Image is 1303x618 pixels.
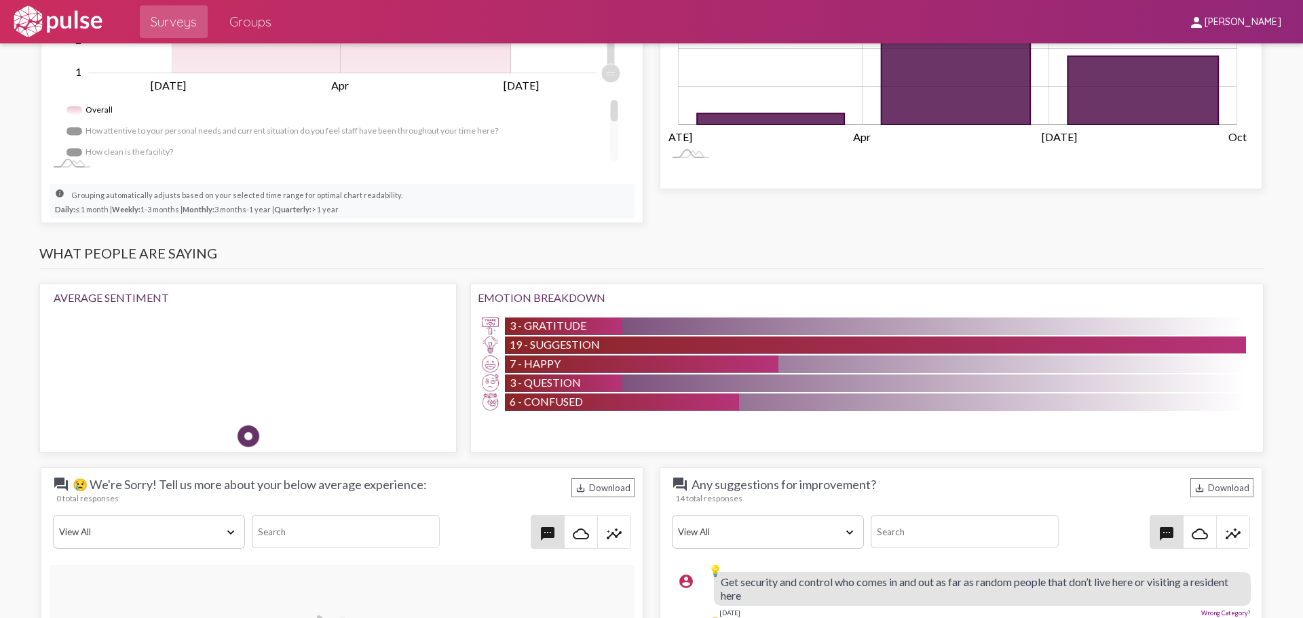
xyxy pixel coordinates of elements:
[219,5,282,38] a: Groups
[183,205,214,214] strong: Monthly:
[75,65,81,78] tspan: 1
[331,79,349,92] tspan: Apr
[482,336,499,353] img: Suggestion
[1192,526,1208,542] mat-icon: cloud_queue
[510,395,583,408] span: 6 - Confused
[510,376,581,389] span: 3 - Question
[140,5,208,38] a: Surveys
[656,130,692,143] tspan: [DATE]
[67,121,498,142] g: How attentive to your personal needs and current situation do you feel staff have been throughout...
[55,205,75,214] strong: Daily:
[540,526,556,542] mat-icon: textsms
[478,291,1256,304] div: Emotion Breakdown
[678,573,694,590] mat-icon: account_circle
[573,526,589,542] mat-icon: cloud_queue
[1177,9,1292,34] button: [PERSON_NAME]
[252,515,439,548] input: Search
[482,317,499,334] img: Gratitude
[510,357,561,370] span: 7 - Happy
[575,483,586,493] mat-icon: Download
[1194,483,1205,493] mat-icon: Download
[1190,478,1253,497] div: Download
[53,476,69,493] mat-icon: question_answer
[39,245,1264,269] h3: What people are saying
[150,79,185,92] tspan: [DATE]
[721,575,1228,602] span: Get security and control who comes in and out as far as random people that don’t live here or vis...
[709,564,722,577] div: 💡
[1158,526,1175,542] mat-icon: textsms
[1225,526,1241,542] mat-icon: insights
[482,374,499,391] img: Question
[67,100,618,268] g: Legend
[75,33,81,46] tspan: 2
[853,130,871,143] tspan: Apr
[672,476,688,493] mat-icon: question_answer
[11,5,105,39] img: white-logo.svg
[510,338,600,351] span: 19 - Suggestion
[55,188,402,214] small: Grouping automatically adjusts based on your selected time range for optimal chart readability. ≤...
[67,142,176,163] g: How clean is the facility?
[274,205,311,214] strong: Quarterly:
[571,478,635,497] div: Download
[151,9,197,34] span: Surveys
[1201,609,1251,617] a: Wrong Category?
[56,493,635,503] div: 0 total responses
[675,493,1253,503] div: 14 total responses
[53,476,427,493] span: 😢 We're Sorry! Tell us more about your below average experience:
[482,393,499,410] img: Confused
[1042,130,1077,143] tspan: [DATE]
[229,9,271,34] span: Groups
[54,291,442,304] div: Average Sentiment
[719,609,740,617] div: [DATE]
[67,100,115,121] g: Overall
[335,317,375,358] img: Happy
[1228,130,1246,143] tspan: Oct
[1188,14,1205,31] mat-icon: person
[606,526,622,542] mat-icon: insights
[112,205,140,214] strong: Weekly:
[55,189,71,205] mat-icon: info
[482,355,499,372] img: Happy
[504,79,539,92] tspan: [DATE]
[1205,16,1281,28] span: [PERSON_NAME]
[672,476,876,493] span: Any suggestions for improvement?
[510,319,586,332] span: 3 - Gratitude
[871,515,1058,548] input: Search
